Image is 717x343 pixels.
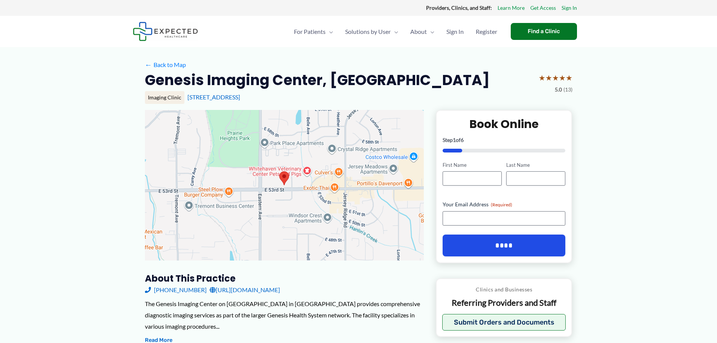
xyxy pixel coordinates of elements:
[145,59,186,70] a: ←Back to Map
[210,284,280,296] a: [URL][DOMAIN_NAME]
[288,18,503,45] nav: Primary Site Navigation
[442,297,566,308] p: Referring Providers and Staff
[511,23,577,40] a: Find a Clinic
[530,3,556,13] a: Get Access
[498,3,525,13] a: Learn More
[443,117,566,131] h2: Book Online
[562,3,577,13] a: Sign In
[187,93,240,101] a: [STREET_ADDRESS]
[145,284,207,296] a: [PHONE_NUMBER]
[446,18,464,45] span: Sign In
[566,71,572,85] span: ★
[440,18,470,45] a: Sign In
[443,201,566,208] label: Your Email Address
[426,5,492,11] strong: Providers, Clinics, and Staff:
[427,18,434,45] span: Menu Toggle
[391,18,398,45] span: Menu Toggle
[539,71,545,85] span: ★
[506,162,565,169] label: Last Name
[145,273,424,284] h3: About this practice
[339,18,404,45] a: Solutions by UserMenu Toggle
[470,18,503,45] a: Register
[563,85,572,95] span: (13)
[442,314,566,331] button: Submit Orders and Documents
[326,18,333,45] span: Menu Toggle
[145,298,424,332] div: The Genesis Imaging Center on [GEOGRAPHIC_DATA] in [GEOGRAPHIC_DATA] provides comprehensive diagn...
[552,71,559,85] span: ★
[443,162,502,169] label: First Name
[442,285,566,294] p: Clinics and Businesses
[145,91,184,104] div: Imaging Clinic
[559,71,566,85] span: ★
[453,137,456,143] span: 1
[491,202,512,207] span: (Required)
[555,85,562,95] span: 5.0
[133,22,198,41] img: Expected Healthcare Logo - side, dark font, small
[545,71,552,85] span: ★
[410,18,427,45] span: About
[345,18,391,45] span: Solutions by User
[145,71,490,89] h2: Genesis Imaging Center, [GEOGRAPHIC_DATA]
[443,137,566,143] p: Step of
[294,18,326,45] span: For Patients
[288,18,339,45] a: For PatientsMenu Toggle
[404,18,440,45] a: AboutMenu Toggle
[476,18,497,45] span: Register
[461,137,464,143] span: 6
[145,61,152,68] span: ←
